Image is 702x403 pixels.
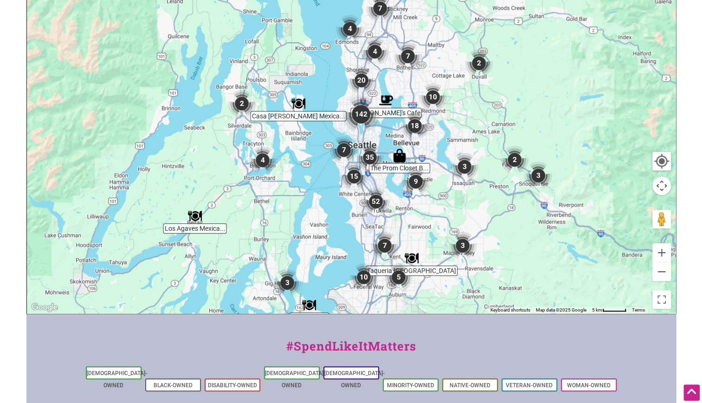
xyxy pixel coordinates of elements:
a: [DEMOGRAPHIC_DATA]-Owned [265,370,325,389]
div: 15 [336,159,372,194]
div: Willy's Cafe [375,90,397,111]
span: 5 km [592,307,602,312]
div: 7 [367,228,402,263]
div: 9 [398,164,433,199]
button: Drag Pegman onto the map to open Street View [652,210,671,228]
div: Scroll Back to Top [683,384,700,401]
div: 3 [447,149,482,184]
div: 18 [397,108,432,143]
button: Zoom out [652,262,671,281]
button: Map Scale: 5 km per 48 pixels [589,307,629,313]
div: 10 [346,260,381,295]
div: 35 [352,140,387,175]
a: Veteran-Owned [506,382,553,389]
div: 2 [224,86,259,121]
a: Disability-Owned [208,382,257,389]
img: Google [29,301,60,313]
a: Terms (opens in new tab) [632,307,645,312]
a: Minority-Owned [387,382,434,389]
div: 10 [415,79,451,115]
div: Viva Tacoma [298,294,320,316]
div: 20 [344,63,379,98]
div: Los Agaves Mexican Restaurant [184,205,206,227]
div: 7 [326,132,361,168]
div: 4 [245,143,280,178]
span: Map data ©2025 Google [536,307,586,312]
button: Zoom in [652,243,671,262]
div: 7 [390,39,425,74]
button: Your Location [652,152,671,170]
button: Toggle fullscreen view [651,289,672,310]
div: #SpendLikeItMatters [26,337,676,364]
div: 4 [357,34,393,69]
div: 3 [521,158,556,193]
div: 3 [270,265,305,300]
a: Black-Owned [154,382,193,389]
a: [DEMOGRAPHIC_DATA]-Owned [87,370,147,389]
a: Woman-Owned [567,382,611,389]
div: Taqueria El Ranchito [401,247,422,269]
a: Open this area in Google Maps (opens a new window) [29,301,60,313]
a: Native-Owned [450,382,490,389]
button: Map camera controls [652,176,671,195]
div: 4 [332,11,367,46]
div: 2 [461,45,496,81]
div: 142 [339,92,383,136]
div: Casa Rojas Mexican Restaurant & Cantina [288,93,309,114]
button: Keyboard shortcuts [490,307,530,313]
div: 52 [358,184,393,219]
a: [DEMOGRAPHIC_DATA]-Owned [324,370,385,389]
div: 5 [381,260,416,295]
div: 2 [497,142,532,177]
div: 3 [445,228,480,263]
div: The Prom Closet Boutique Consignment [389,145,410,166]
